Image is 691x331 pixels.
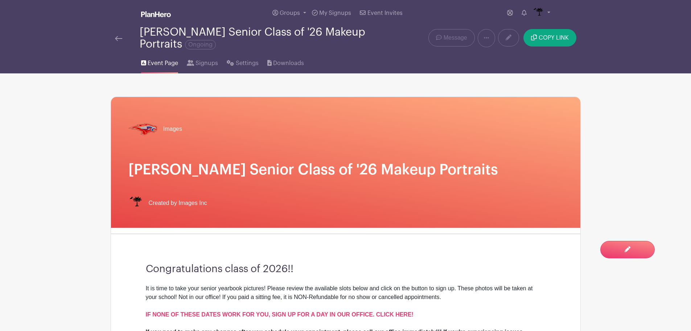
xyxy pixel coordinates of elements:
[128,161,563,178] h1: [PERSON_NAME] Senior Class of '26 Makeup Portraits
[444,33,467,42] span: Message
[146,311,414,318] a: IF NONE OF THESE DATES WORK FOR YOU, SIGN UP FOR A DAY IN OUR OFFICE. CLICK HERE!
[141,11,171,17] img: logo_white-6c42ec7e38ccf1d336a20a19083b03d10ae64f83f12c07503d8b9e83406b4c7d.svg
[319,10,351,16] span: My Signups
[236,59,259,68] span: Settings
[280,10,300,16] span: Groups
[140,26,375,50] div: [PERSON_NAME] Senior Class of '26 Makeup Portraits
[146,284,546,310] div: It is time to take your senior yearbook pictures! Please review the available slots below and cli...
[128,196,143,210] img: IMAGES%20logo%20transparenT%20PNG%20s.png
[196,59,218,68] span: Signups
[148,59,178,68] span: Event Page
[149,199,207,207] span: Created by Images Inc
[267,50,304,73] a: Downloads
[115,36,122,41] img: back-arrow-29a5d9b10d5bd6ae65dc969a981735edf675c4d7a1fe02e03b50dbd4ba3cdb55.svg
[367,10,403,16] span: Event Invites
[539,35,569,41] span: COPY LINK
[185,40,216,49] span: Ongoing
[141,50,178,73] a: Event Page
[163,125,182,133] span: Images
[146,263,546,275] h3: Congratulations class of 2026!!
[128,114,157,144] img: hammond%20transp.%20(1).png
[227,50,258,73] a: Settings
[532,7,544,19] img: IMAGES%20logo%20transparenT%20PNG%20s.png
[428,29,474,47] a: Message
[523,29,576,47] button: COPY LINK
[273,59,304,68] span: Downloads
[187,50,218,73] a: Signups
